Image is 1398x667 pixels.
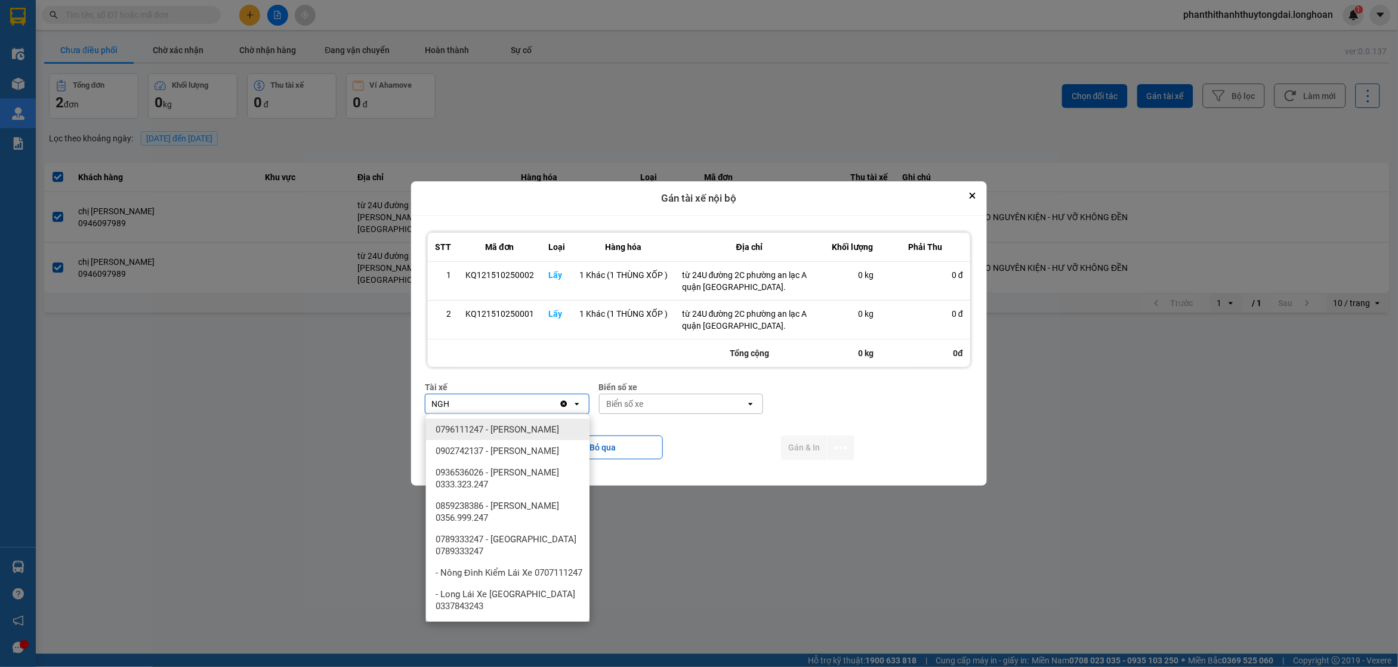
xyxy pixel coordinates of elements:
[465,308,534,320] div: KQ121510250001
[411,181,987,216] div: Gán tài xế nội bộ
[436,500,585,524] span: 0859238386 - [PERSON_NAME] 0356.999.247
[436,567,582,579] span: - Nông Đình Kiểm Lái Xe 0707111247
[599,381,764,394] div: Biển số xe
[607,398,644,410] div: Biển số xe
[435,269,451,281] div: 1
[888,269,963,281] div: 0 đ
[426,414,590,622] ul: Menu
[465,240,534,254] div: Mã đơn
[465,269,534,281] div: KQ121510250002
[548,269,565,281] div: Lấy
[682,269,817,293] div: từ 24U đường 2C phường an lạc A quận [GEOGRAPHIC_DATA].
[888,308,963,320] div: 0 đ
[831,308,874,320] div: 0 kg
[682,308,817,332] div: từ 24U đường 2C phường an lạc A quận [GEOGRAPHIC_DATA].
[559,399,569,409] svg: Clear value
[435,240,451,254] div: STT
[831,269,874,281] div: 0 kg
[548,240,565,254] div: Loại
[436,588,585,612] span: - Long Lái Xe [GEOGRAPHIC_DATA] 0337843243
[888,240,963,254] div: Phải Thu
[675,339,824,367] div: Tổng cộng
[824,339,881,367] div: 0 kg
[436,445,559,457] span: 0902742137 - [PERSON_NAME]
[831,240,874,254] div: Khối lượng
[746,399,755,409] svg: open
[435,308,451,320] div: 2
[548,308,565,320] div: Lấy
[411,181,987,486] div: dialog
[436,424,559,436] span: 0796111247 - [PERSON_NAME]
[436,533,585,557] span: 0789333247 - [GEOGRAPHIC_DATA] 0789333247
[579,308,668,320] div: 1 Khác (1 THÙNG XỐP )
[965,189,980,203] button: Close
[579,269,668,281] div: 1 Khác (1 THÙNG XỐP )
[572,399,582,409] svg: open
[579,240,668,254] div: Hàng hóa
[881,339,970,367] div: 0đ
[425,381,590,394] div: Tài xế
[682,240,817,254] div: Địa chỉ
[781,436,827,460] button: Gán & In
[544,436,663,459] button: Bỏ qua
[436,467,585,490] span: 0936536026 - [PERSON_NAME] 0333.323.247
